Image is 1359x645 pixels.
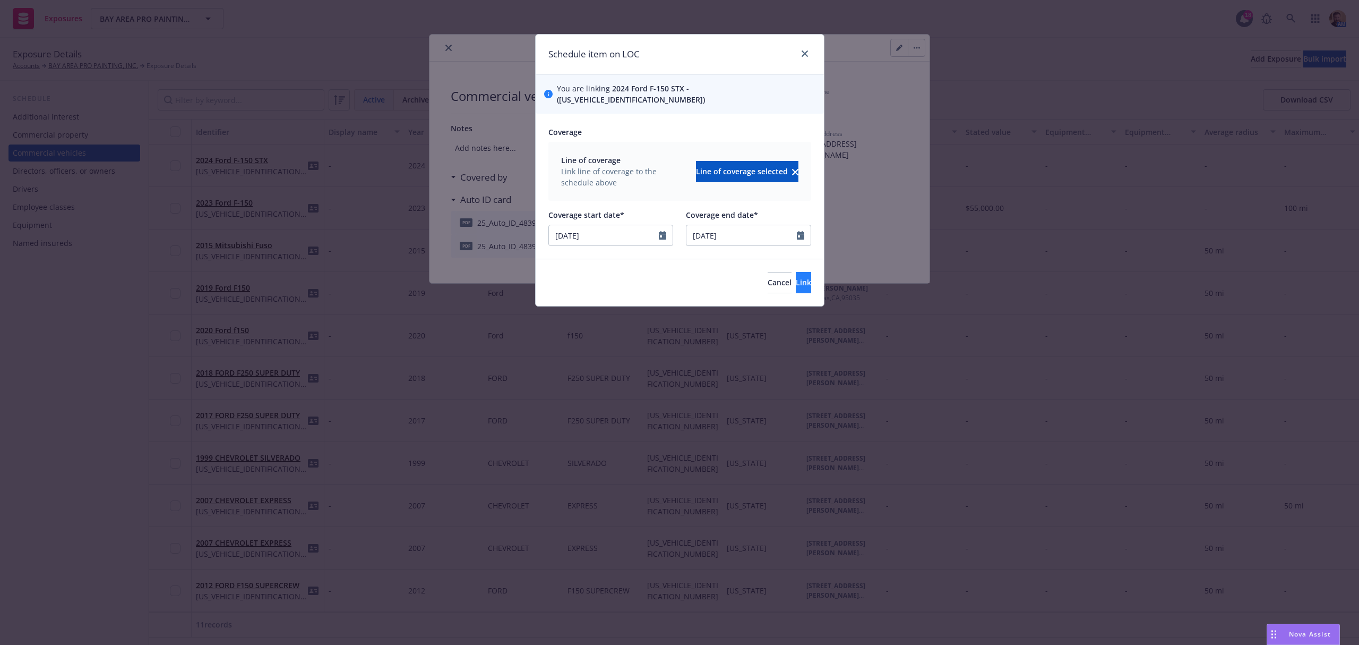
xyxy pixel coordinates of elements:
[557,83,705,105] span: 2024 Ford F-150 STX - ([US_VEHICLE_IDENTIFICATION_NUMBER])
[557,83,815,105] span: You are linking
[696,166,788,176] span: Line of coverage selected
[768,272,792,293] button: Cancel
[659,231,666,240] svg: Calendar
[548,210,624,220] span: Coverage start date*
[696,161,798,182] button: Line of coverage selectedclear selection
[686,225,797,245] input: MM/DD/YYYY
[1267,624,1280,644] div: Drag to move
[798,47,811,60] a: close
[796,272,811,293] button: Link
[1289,630,1331,639] span: Nova Assist
[561,166,690,188] span: Link line of coverage to the schedule above
[561,155,690,166] span: Line of coverage
[768,277,792,287] span: Cancel
[548,127,582,137] span: Coverage
[797,231,804,240] svg: Calendar
[1267,624,1340,645] button: Nova Assist
[548,47,640,61] h1: Schedule item on LOC
[686,210,758,220] span: Coverage end date*
[792,169,798,175] svg: clear selection
[549,225,659,245] input: MM/DD/YYYY
[796,277,811,287] span: Link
